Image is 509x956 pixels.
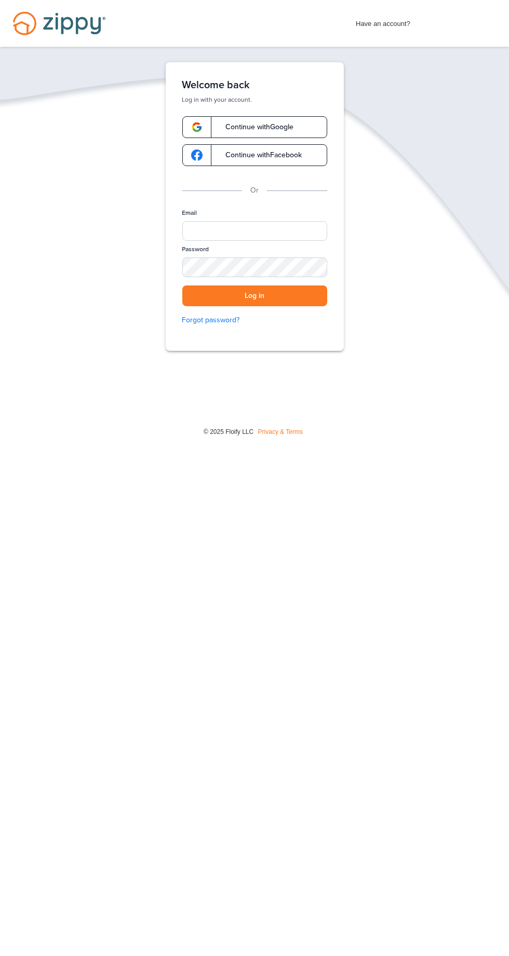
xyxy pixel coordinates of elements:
label: Password [182,245,209,254]
p: Or [250,185,259,196]
input: Email [182,221,327,241]
span: Have an account? [356,13,410,30]
span: Continue with Google [216,124,294,131]
a: google-logoContinue withFacebook [182,144,327,166]
p: Log in with your account. [182,95,327,104]
img: google-logo [191,149,203,161]
a: google-logoContinue withGoogle [182,116,327,138]
button: Log in [182,285,327,307]
a: Privacy & Terms [258,428,303,435]
span: Continue with Facebook [216,152,302,159]
label: Email [182,209,197,217]
h1: Welcome back [182,79,327,91]
input: Password [182,257,327,277]
span: © 2025 Floify LLC [204,428,253,435]
a: Forgot password? [182,315,327,326]
img: google-logo [191,121,203,133]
